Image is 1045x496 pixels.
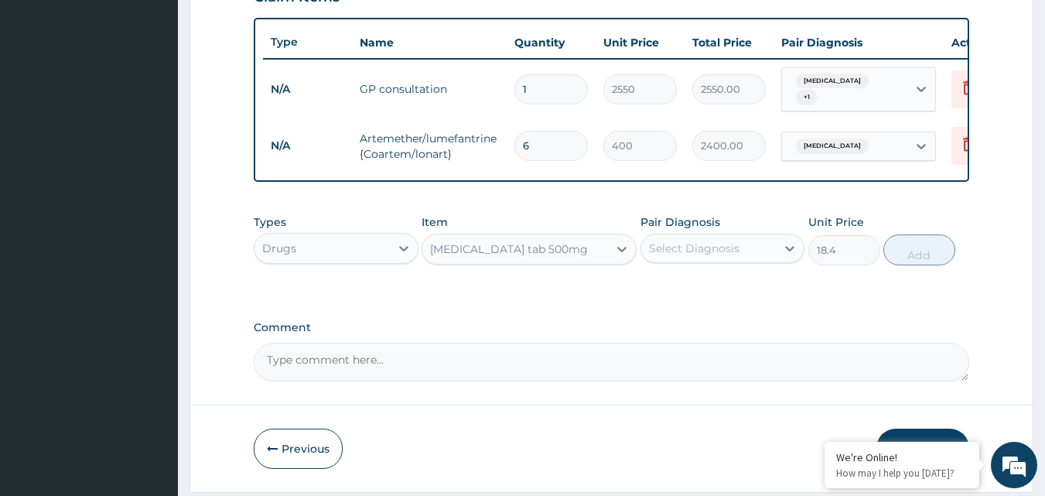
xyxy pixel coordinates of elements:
[836,450,968,464] div: We're Online!
[876,429,969,469] button: Submit
[90,149,213,306] span: We're online!
[8,331,295,385] textarea: Type your message and hit 'Enter'
[883,234,955,265] button: Add
[352,27,507,58] th: Name
[640,214,720,230] label: Pair Diagnosis
[352,74,507,104] td: GP consultation
[422,214,448,230] label: Item
[254,8,291,45] div: Minimize live chat window
[685,27,774,58] th: Total Price
[430,241,588,257] div: [MEDICAL_DATA] tab 500mg
[808,214,864,230] label: Unit Price
[263,28,352,56] th: Type
[836,467,968,480] p: How may I help you today?
[796,90,818,105] span: + 1
[254,321,970,334] label: Comment
[254,216,286,229] label: Types
[263,132,352,160] td: N/A
[254,429,343,469] button: Previous
[774,27,944,58] th: Pair Diagnosis
[29,77,63,116] img: d_794563401_company_1708531726252_794563401
[649,241,739,256] div: Select Diagnosis
[596,27,685,58] th: Unit Price
[352,123,507,169] td: Artemether/lumefantrine{Coartem/lonart}
[80,87,260,107] div: Chat with us now
[262,241,296,256] div: Drugs
[507,27,596,58] th: Quantity
[263,75,352,104] td: N/A
[796,139,869,154] span: [MEDICAL_DATA]
[944,27,1021,58] th: Actions
[796,74,869,89] span: [MEDICAL_DATA]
